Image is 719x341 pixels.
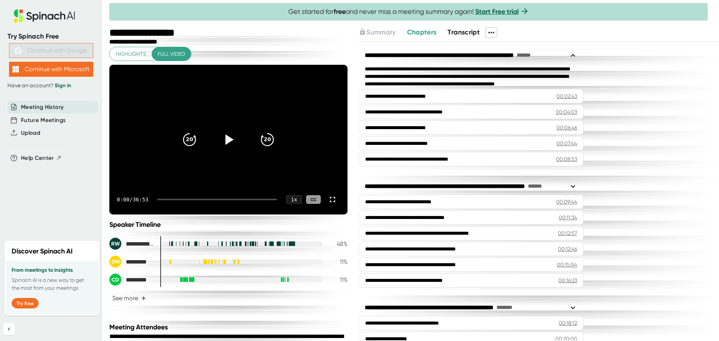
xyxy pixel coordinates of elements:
[559,319,577,327] div: 00:18:12
[556,108,577,116] div: 00:04:03
[21,154,54,162] span: Help Center
[21,129,40,137] button: Upload
[329,276,348,283] div: 11 %
[556,198,577,205] div: 00:09:44
[141,295,146,301] span: +
[12,246,73,256] h2: Discover Spinach AI
[109,274,154,286] div: CJ Dudley
[21,103,64,112] button: Meeting History
[448,28,480,36] span: Transcript
[557,261,577,268] div: 00:15:04
[359,27,395,37] button: Summary
[9,62,93,77] button: Continue with Microsoft
[559,214,577,221] div: 00:11:34
[558,245,577,253] div: 00:12:46
[109,256,121,268] div: DM
[109,220,348,229] div: Speaker Timeline
[407,28,437,36] span: Chapters
[448,27,480,37] button: Transcript
[109,238,121,250] div: RW
[329,258,348,265] div: 11 %
[556,155,577,163] div: 00:08:53
[12,276,92,292] p: Spinach AI is a new way to get the most from your meetings
[556,124,577,131] div: 00:06:46
[558,277,577,284] div: 00:16:23
[9,43,93,58] button: Continue with Google
[21,154,62,162] button: Help Center
[556,140,577,147] div: 00:07:44
[55,82,71,89] a: Sign in
[329,240,348,247] div: 48 %
[109,256,154,268] div: Dan Muehl
[109,323,349,331] div: Meeting Attendees
[366,28,395,36] span: Summary
[12,298,39,308] button: Try free
[109,292,149,305] button: See more+
[158,49,185,59] span: Full video
[7,32,94,41] div: Try Spinach Free
[3,323,15,335] button: Collapse sidebar
[109,238,154,250] div: Ralph Whitten
[558,229,577,237] div: 00:12:57
[306,195,321,204] div: CC
[475,7,519,16] a: Start Free trial
[152,47,191,61] button: Full video
[110,47,152,61] button: Highlights
[116,49,146,59] span: Highlights
[117,197,148,203] div: 0:00 / 36:53
[21,116,66,125] button: Future Meetings
[288,7,529,16] span: Get started for and never miss a meeting summary again!
[109,274,121,286] div: CD
[556,92,577,100] div: 00:02:43
[12,267,92,273] h3: From meetings to insights
[359,27,407,38] div: Upgrade to access
[334,7,346,16] b: free
[407,27,437,37] button: Chapters
[286,195,302,204] div: 1 x
[7,82,94,89] div: Have an account?
[15,47,22,54] img: Aehbyd4JwY73AAAAAElFTkSuQmCC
